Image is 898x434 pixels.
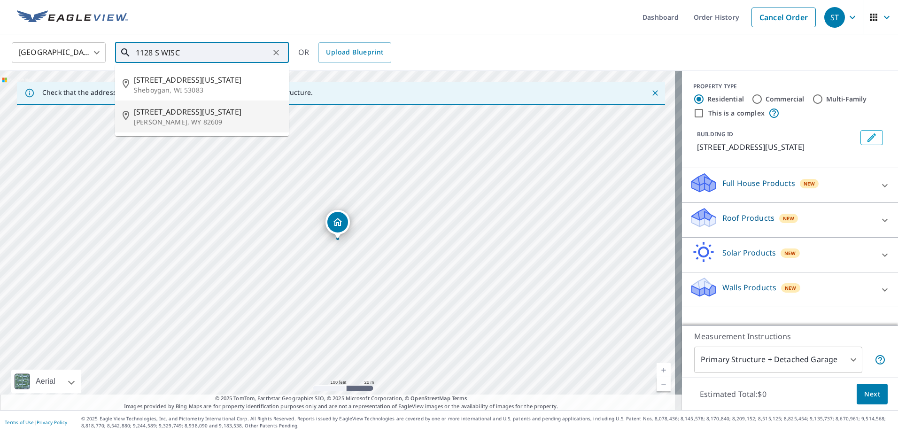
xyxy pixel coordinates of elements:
button: Close [649,87,661,99]
p: © 2025 Eagle View Technologies, Inc. and Pictometry International Corp. All Rights Reserved. Repo... [81,415,893,429]
div: Dropped pin, building 1, Residential property, 1128 N Washington St Casper, WY 82601 [325,210,350,239]
span: New [785,284,797,292]
p: Sheboygan, WI 53083 [134,85,281,95]
div: Full House ProductsNew [689,172,890,199]
label: Multi-Family [826,94,867,104]
a: Cancel Order [751,8,816,27]
p: Walls Products [722,282,776,293]
span: New [804,180,815,187]
p: Full House Products [722,178,795,189]
div: OR [298,42,391,63]
span: New [783,215,795,222]
p: Measurement Instructions [694,331,886,342]
p: | [5,419,67,425]
div: PROPERTY TYPE [693,82,887,91]
span: Your report will include the primary structure and a detached garage if one exists. [875,354,886,365]
p: [STREET_ADDRESS][US_STATE] [697,141,857,153]
a: Terms [452,395,467,402]
span: [STREET_ADDRESS][US_STATE] [134,74,281,85]
div: Aerial [11,370,81,393]
div: Aerial [33,370,58,393]
div: Primary Structure + Detached Garage [694,347,862,373]
a: Privacy Policy [37,419,67,426]
div: Solar ProductsNew [689,241,890,268]
p: Estimated Total: $0 [692,384,774,404]
span: Upload Blueprint [326,46,383,58]
div: Walls ProductsNew [689,276,890,303]
a: Terms of Use [5,419,34,426]
p: [PERSON_NAME], WY 82609 [134,117,281,127]
span: New [784,249,796,257]
label: This is a complex [708,108,765,118]
span: © 2025 TomTom, Earthstar Geographics SIO, © 2025 Microsoft Corporation, © [215,395,467,403]
div: Roof ProductsNew [689,207,890,233]
a: OpenStreetMap [410,395,450,402]
a: Current Level 18, Zoom Out [657,377,671,391]
button: Next [857,384,888,405]
div: ST [824,7,845,28]
a: Current Level 18, Zoom In [657,363,671,377]
p: Roof Products [722,212,774,224]
span: Next [864,388,880,400]
img: EV Logo [17,10,128,24]
a: Upload Blueprint [318,42,391,63]
button: Edit building 1 [860,130,883,145]
input: Search by address or latitude-longitude [136,39,270,66]
label: Commercial [766,94,805,104]
label: Residential [707,94,744,104]
p: Solar Products [722,247,776,258]
p: BUILDING ID [697,130,733,138]
span: [STREET_ADDRESS][US_STATE] [134,106,281,117]
p: Check that the address is accurate, then drag the marker over the correct structure. [42,88,313,97]
button: Clear [270,46,283,59]
div: [GEOGRAPHIC_DATA] [12,39,106,66]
